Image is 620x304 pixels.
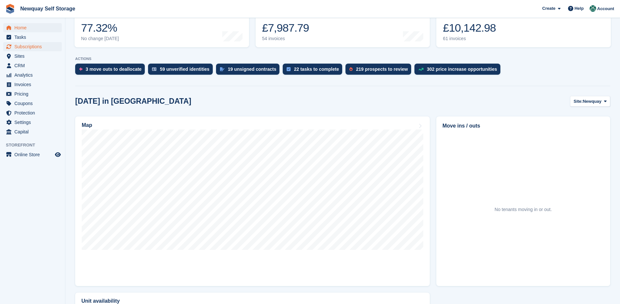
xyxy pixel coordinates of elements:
h2: Map [82,122,92,128]
span: Protection [14,108,54,117]
span: Create [542,5,555,12]
a: Month-to-date sales £7,987.79 54 invoices [256,6,430,47]
img: contract_signature_icon-13c848040528278c33f63329250d36e43548de30e8caae1d1a13099fd9432cc5.svg [220,67,225,71]
div: 219 prospects to review [356,67,408,72]
a: Occupancy 77.32% No change [DATE] [75,6,249,47]
button: Site: Newquay [570,96,610,107]
span: Storefront [6,142,65,148]
a: menu [3,61,62,70]
img: stora-icon-8386f47178a22dfd0bd8f6a31ec36ba5ce8667c1dd55bd0f319d3a0aa187defe.svg [5,4,15,14]
div: 302 price increase opportunities [427,67,497,72]
a: Map [75,116,430,286]
span: Invoices [14,80,54,89]
a: menu [3,33,62,42]
span: Pricing [14,89,54,99]
div: 19 unsigned contracts [228,67,276,72]
a: menu [3,108,62,117]
a: 3 move outs to deallocate [75,64,148,78]
img: task-75834270c22a3079a89374b754ae025e5fb1db73e45f91037f5363f120a921f8.svg [287,67,291,71]
span: Capital [14,127,54,136]
a: menu [3,99,62,108]
a: Preview store [54,151,62,159]
a: menu [3,42,62,51]
span: Site: [574,98,583,105]
a: Newquay Self Storage [18,3,78,14]
span: Online Store [14,150,54,159]
p: ACTIONS [75,57,610,61]
div: 77.32% [81,21,119,35]
span: Subscriptions [14,42,54,51]
h2: [DATE] in [GEOGRAPHIC_DATA] [75,97,191,106]
span: Newquay [583,98,601,105]
h2: Unit availability [81,298,120,304]
a: Awaiting payment £10,142.98 61 invoices [436,6,611,47]
a: 59 unverified identities [148,64,216,78]
span: Settings [14,118,54,127]
span: Help [575,5,584,12]
span: Sites [14,52,54,61]
div: No tenants moving in or out. [494,206,552,213]
a: menu [3,127,62,136]
span: Account [597,6,614,12]
div: 3 move outs to deallocate [86,67,142,72]
img: price_increase_opportunities-93ffe204e8149a01c8c9dc8f82e8f89637d9d84a8eef4429ea346261dce0b2c0.svg [418,68,424,71]
div: £7,987.79 [262,21,311,35]
div: 54 invoices [262,36,311,41]
img: JON [590,5,596,12]
span: Tasks [14,33,54,42]
a: menu [3,23,62,32]
span: Home [14,23,54,32]
span: Analytics [14,70,54,80]
span: CRM [14,61,54,70]
img: prospect-51fa495bee0391a8d652442698ab0144808aea92771e9ea1ae160a38d050c398.svg [349,67,353,71]
a: 19 unsigned contracts [216,64,283,78]
a: 22 tasks to complete [283,64,345,78]
a: menu [3,52,62,61]
img: move_outs_to_deallocate_icon-f764333ba52eb49d3ac5e1228854f67142a1ed5810a6f6cc68b1a99e826820c5.svg [79,67,82,71]
div: 22 tasks to complete [294,67,339,72]
a: menu [3,118,62,127]
div: No change [DATE] [81,36,119,41]
img: verify_identity-adf6edd0f0f0b5bbfe63781bf79b02c33cf7c696d77639b501bdc392416b5a36.svg [152,67,157,71]
a: menu [3,70,62,80]
a: 219 prospects to review [345,64,414,78]
div: 61 invoices [443,36,496,41]
div: £10,142.98 [443,21,496,35]
h2: Move ins / outs [443,122,604,130]
a: menu [3,89,62,99]
a: menu [3,80,62,89]
span: Coupons [14,99,54,108]
div: 59 unverified identities [160,67,209,72]
a: 302 price increase opportunities [414,64,504,78]
a: menu [3,150,62,159]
